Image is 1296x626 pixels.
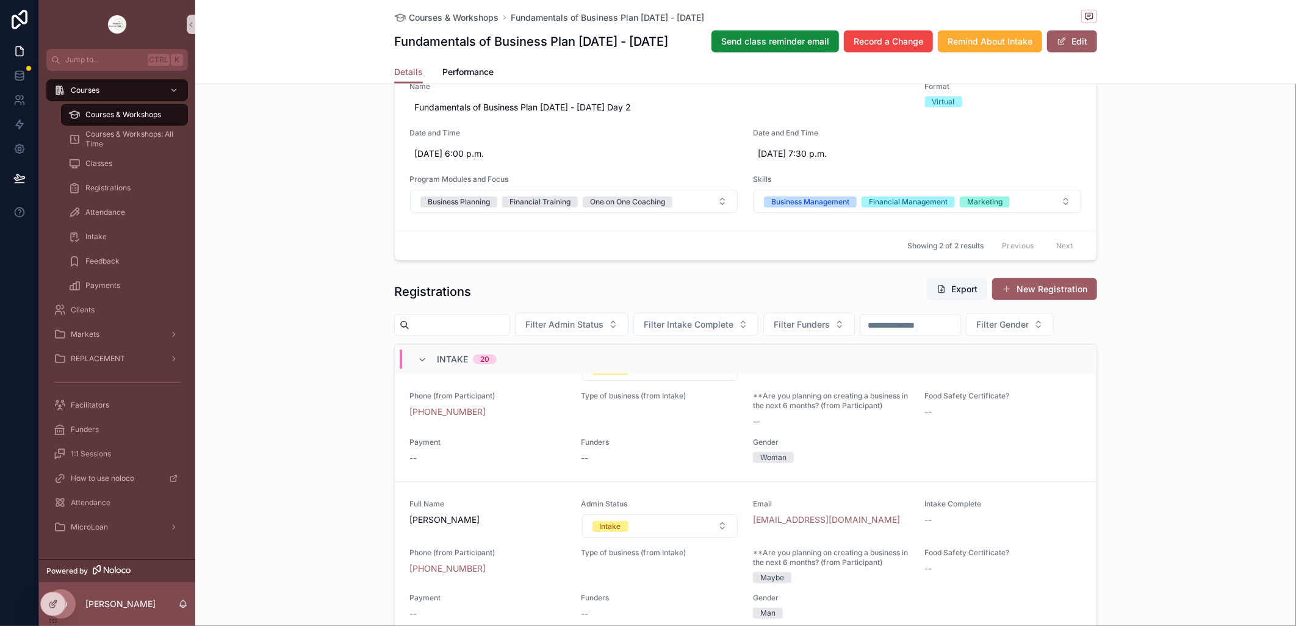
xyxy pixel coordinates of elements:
button: Unselect FINANCIAL_TRAINING [502,195,578,207]
span: REPLACEMENT [71,354,125,364]
span: Skills [753,174,1082,184]
span: Intake [437,353,468,365]
span: Format [925,82,1082,92]
span: Showing 2 of 2 results [907,241,984,251]
a: Attendance [61,201,188,223]
a: Feedback [61,250,188,272]
span: Courses [71,85,99,95]
span: Courses & Workshops [409,12,499,24]
button: Select Button [763,313,855,336]
a: Intake [61,226,188,248]
a: Attendance [46,492,188,514]
span: -- [925,406,932,418]
div: 20 [480,354,489,364]
span: Details [394,66,423,78]
span: Facilitators [71,400,109,410]
a: MicroLoan [46,516,188,538]
a: Funders [46,419,188,441]
a: 1:1 Sessions [46,443,188,465]
span: Fundamentals of Business Plan [DATE] - [DATE] Day 2 [414,101,905,113]
span: Full Name [409,499,567,509]
div: Virtual [932,96,955,107]
a: Payments [61,275,188,297]
a: Markets [46,323,188,345]
div: Financial Management [869,196,948,207]
a: Clients [46,299,188,321]
span: Filter Admin Status [525,318,603,331]
div: Intake [600,521,621,532]
a: Powered by [39,559,195,582]
button: Edit [1047,31,1097,52]
span: Funders [71,425,99,434]
span: Courses & Workshops [85,110,161,120]
img: App logo [107,15,127,34]
button: New Registration [992,278,1097,300]
span: Registrations [85,183,131,193]
span: -- [581,608,589,620]
button: Unselect ONE_ON_ONE_COACHING [583,195,672,207]
span: Phone (from Participant) [409,548,567,558]
span: Jump to... [65,55,143,65]
span: -- [925,563,932,575]
a: Facilitators [46,394,188,416]
a: Classes [61,153,188,174]
span: Attendance [71,498,110,508]
button: Select Button [582,514,738,538]
span: Fundamentals of Business Plan [DATE] - [DATE] [511,12,704,24]
div: Financial Training [509,196,571,207]
a: [EMAIL_ADDRESS][DOMAIN_NAME] [753,514,900,526]
span: -- [581,452,589,464]
span: Clients [71,305,95,315]
button: Select Button [515,313,628,336]
button: Select Button [966,313,1054,336]
a: [PHONE_NUMBER] [409,563,486,575]
a: Registrations [61,177,188,199]
span: MicroLoan [71,522,108,532]
span: Type of business (from Intake) [581,391,739,401]
div: Man [760,608,776,619]
span: **Are you planning on creating a business in the next 6 months? (from Participant) [753,548,910,567]
span: Send class reminder email [721,35,829,48]
span: Ctrl [148,54,170,66]
span: Performance [442,66,494,78]
button: Unselect BUSINESS_PLANNING [420,195,497,207]
h1: Registrations [394,283,471,300]
a: Details [394,61,423,84]
button: Select Button [633,313,758,336]
span: [PERSON_NAME] [409,514,567,526]
span: How to use noloco [71,473,134,483]
span: [DATE] 6:00 p.m. [414,148,733,160]
a: Courses & Workshops [394,12,499,24]
div: Woman [760,452,787,463]
span: Intake [85,232,107,242]
button: Export [927,278,987,300]
div: Business Management [771,196,849,207]
span: 1:1 Sessions [71,449,111,459]
button: Record a Change [844,31,933,52]
span: Funders [581,437,739,447]
a: Performance [442,61,494,85]
div: One on One Coaching [590,196,665,207]
button: Jump to...CtrlK [46,49,188,71]
span: Funders [581,593,739,603]
span: Remind About Intake [948,35,1032,48]
span: Gender [753,437,910,447]
button: Select Button [410,190,738,213]
span: Date and Time [409,128,738,138]
span: K [172,55,182,65]
span: Filter Funders [774,318,830,331]
span: Intake Complete [925,499,1082,509]
button: Unselect FINANCIAL_MANAGEMENT [862,195,955,207]
a: Courses & Workshops [61,104,188,126]
span: Food Safety Certificate? [925,548,1082,558]
span: Email [753,499,910,509]
a: REPLACEMENT [46,348,188,370]
button: Send class reminder email [711,31,839,52]
div: Marketing [967,196,1003,207]
div: scrollable content [39,71,195,554]
span: **Are you planning on creating a business in the next 6 months? (from Participant) [753,391,910,411]
span: Record a Change [854,35,923,48]
span: -- [753,416,760,428]
span: Name [409,82,910,92]
button: Unselect BUSINESS_MANAGEMENT [764,195,857,207]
